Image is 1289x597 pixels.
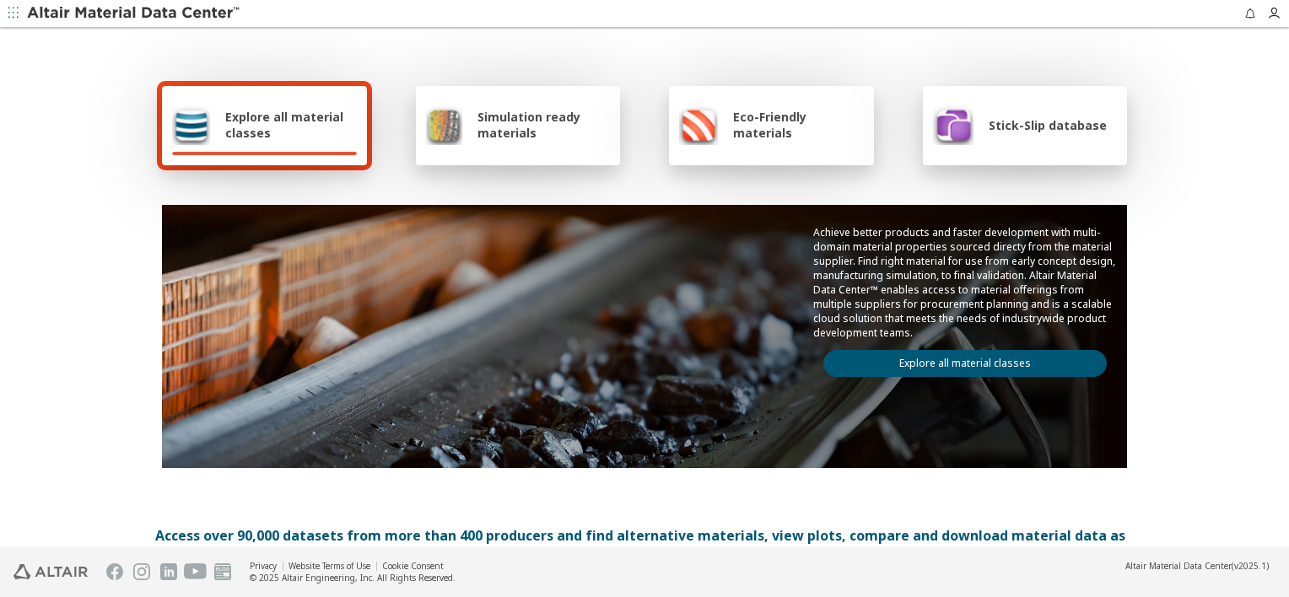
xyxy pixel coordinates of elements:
[477,109,610,141] span: Simulation ready materials
[382,560,444,572] a: Cookie Consent
[289,560,370,572] a: Website Terms of Use
[813,225,1117,340] p: Achieve better products and faster development with multi-domain material properties sourced dire...
[1125,560,1269,572] div: (v2025.1)
[426,105,462,145] img: Simulation ready materials
[13,564,88,579] img: Altair Engineering
[823,350,1107,377] a: Explore all material classes
[225,109,357,141] span: Explore all material classes
[989,117,1107,133] span: Stick-Slip database
[250,572,456,584] div: © 2025 Altair Engineering, Inc. All Rights Reserved.
[733,109,863,141] span: Eco-Friendly materials
[172,105,210,145] img: Explore all material classes
[27,5,242,22] img: Altair Material Data Center
[155,525,1134,566] div: Access over 90,000 datasets from more than 400 producers and find alternative materials, view plo...
[250,560,277,572] a: Privacy
[679,105,718,145] img: Eco-Friendly materials
[1125,560,1232,572] span: Altair Material Data Center
[933,105,973,145] img: Stick-Slip database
